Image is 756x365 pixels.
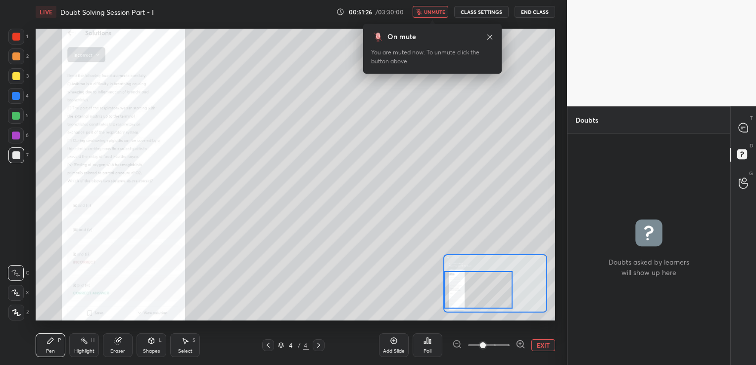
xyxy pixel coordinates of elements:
[531,339,555,351] button: EXIT
[8,305,29,320] div: Z
[8,88,29,104] div: 4
[74,349,94,354] div: Highlight
[749,170,753,177] p: G
[424,8,445,15] span: unmute
[383,349,405,354] div: Add Slide
[8,48,29,64] div: 2
[178,349,192,354] div: Select
[8,265,29,281] div: C
[110,349,125,354] div: Eraser
[750,142,753,149] p: D
[192,338,195,343] div: S
[159,338,162,343] div: L
[8,128,29,143] div: 6
[8,147,29,163] div: 7
[143,349,160,354] div: Shapes
[413,6,448,18] button: unmute
[8,68,29,84] div: 3
[298,342,301,348] div: /
[387,32,416,42] div: On mute
[567,107,606,133] p: Doubts
[303,341,309,350] div: 4
[8,29,28,45] div: 1
[424,349,431,354] div: Poll
[91,338,94,343] div: H
[8,285,29,301] div: X
[750,114,753,122] p: T
[36,6,56,18] div: LIVE
[515,6,555,18] button: End Class
[286,342,296,348] div: 4
[46,349,55,354] div: Pen
[58,338,61,343] div: P
[8,108,29,124] div: 5
[60,7,154,17] h4: Doubt Solving Session Part - I
[454,6,509,18] button: CLASS SETTINGS
[371,48,494,66] div: You are muted now. To unmute click the button above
